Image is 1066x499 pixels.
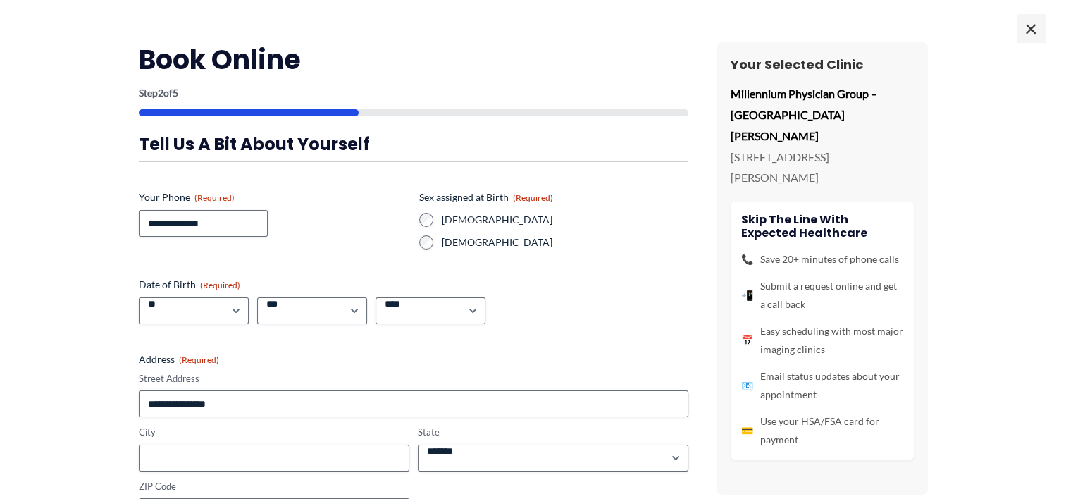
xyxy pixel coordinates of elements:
[139,190,408,204] label: Your Phone
[419,190,553,204] legend: Sex assigned at Birth
[179,355,219,365] span: (Required)
[139,352,219,366] legend: Address
[741,421,753,440] span: 💳
[741,376,753,395] span: 📧
[158,87,163,99] span: 2
[194,192,235,203] span: (Required)
[442,213,688,227] label: [DEMOGRAPHIC_DATA]
[139,133,688,155] h3: Tell us a bit about yourself
[731,147,914,188] p: [STREET_ADDRESS][PERSON_NAME]
[741,250,753,269] span: 📞
[139,42,688,77] h2: Book Online
[139,426,409,439] label: City
[741,213,903,240] h4: Skip the line with Expected Healthcare
[1017,14,1045,42] span: ×
[731,83,914,146] p: Millennium Physician Group – [GEOGRAPHIC_DATA][PERSON_NAME]
[200,280,240,290] span: (Required)
[418,426,688,439] label: State
[741,412,903,449] li: Use your HSA/FSA card for payment
[741,322,903,359] li: Easy scheduling with most major imaging clinics
[513,192,553,203] span: (Required)
[741,367,903,404] li: Email status updates about your appointment
[741,250,903,269] li: Save 20+ minutes of phone calls
[741,331,753,350] span: 📅
[139,88,688,98] p: Step of
[741,286,753,304] span: 📲
[731,56,914,73] h3: Your Selected Clinic
[442,235,688,249] label: [DEMOGRAPHIC_DATA]
[139,480,409,493] label: ZIP Code
[139,278,240,292] legend: Date of Birth
[139,372,688,386] label: Street Address
[741,277,903,314] li: Submit a request online and get a call back
[173,87,178,99] span: 5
